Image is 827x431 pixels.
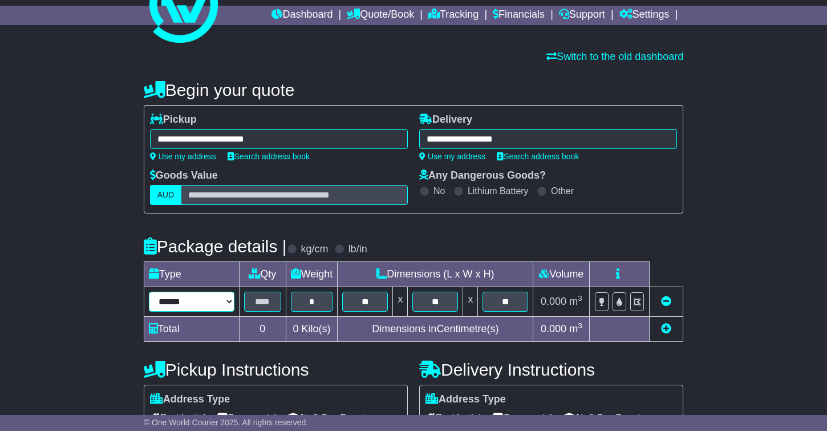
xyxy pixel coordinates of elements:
[468,186,529,196] label: Lithium Battery
[497,152,579,161] a: Search address book
[425,409,481,426] span: Residential
[301,243,329,256] label: kg/cm
[559,6,605,25] a: Support
[661,296,671,307] a: Remove this item
[239,317,286,342] td: 0
[492,409,552,426] span: Commercial
[569,323,582,335] span: m
[425,393,506,406] label: Address Type
[150,393,230,406] label: Address Type
[348,243,367,256] label: lb/in
[661,323,671,335] a: Add new item
[533,262,590,287] td: Volume
[619,6,670,25] a: Settings
[228,152,310,161] a: Search address book
[150,185,182,205] label: AUD
[463,287,478,317] td: x
[144,237,287,256] h4: Package details |
[144,80,684,99] h4: Begin your quote
[150,170,218,182] label: Goods Value
[546,51,683,62] a: Switch to the old dashboard
[428,6,479,25] a: Tracking
[144,262,239,287] td: Type
[393,287,408,317] td: x
[271,6,333,25] a: Dashboard
[419,152,485,161] a: Use my address
[578,294,582,303] sup: 3
[144,317,239,342] td: Total
[150,152,216,161] a: Use my address
[144,418,309,427] span: © One World Courier 2025. All rights reserved.
[150,409,205,426] span: Residential
[338,317,533,342] td: Dimensions in Centimetre(s)
[150,114,197,126] label: Pickup
[286,262,338,287] td: Weight
[493,6,545,25] a: Financials
[239,262,286,287] td: Qty
[541,323,566,335] span: 0.000
[347,6,414,25] a: Quote/Book
[293,323,299,335] span: 0
[551,186,574,196] label: Other
[419,360,683,379] h4: Delivery Instructions
[419,114,472,126] label: Delivery
[578,321,582,330] sup: 3
[217,409,276,426] span: Commercial
[569,296,582,307] span: m
[287,409,364,426] span: Air & Sea Depot
[286,317,338,342] td: Kilo(s)
[144,360,408,379] h4: Pickup Instructions
[433,186,445,196] label: No
[541,296,566,307] span: 0.000
[564,409,640,426] span: Air & Sea Depot
[419,170,546,182] label: Any Dangerous Goods?
[338,262,533,287] td: Dimensions (L x W x H)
